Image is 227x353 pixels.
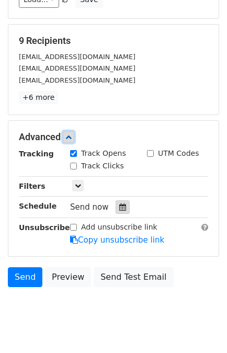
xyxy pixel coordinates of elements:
[81,148,126,159] label: Track Opens
[19,223,70,232] strong: Unsubscribe
[19,91,58,104] a: +6 more
[19,182,46,190] strong: Filters
[19,76,135,84] small: [EMAIL_ADDRESS][DOMAIN_NAME]
[70,235,164,245] a: Copy unsubscribe link
[8,267,42,287] a: Send
[175,303,227,353] iframe: Chat Widget
[19,53,135,61] small: [EMAIL_ADDRESS][DOMAIN_NAME]
[19,35,208,47] h5: 9 Recipients
[70,202,109,212] span: Send now
[19,64,135,72] small: [EMAIL_ADDRESS][DOMAIN_NAME]
[81,161,124,172] label: Track Clicks
[19,150,54,158] strong: Tracking
[158,148,199,159] label: UTM Codes
[81,222,157,233] label: Add unsubscribe link
[45,267,91,287] a: Preview
[19,202,56,210] strong: Schedule
[19,131,208,143] h5: Advanced
[94,267,173,287] a: Send Test Email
